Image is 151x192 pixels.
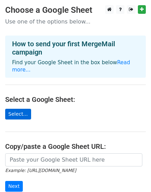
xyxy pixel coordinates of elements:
h4: Select a Google Sheet: [5,95,146,104]
input: Next [5,181,23,192]
p: Find your Google Sheet in the box below [12,59,139,74]
h4: Copy/paste a Google Sheet URL: [5,142,146,151]
a: Select... [5,109,31,119]
h3: Choose a Google Sheet [5,5,146,15]
h4: How to send your first MergeMail campaign [12,40,139,56]
iframe: Chat Widget [116,159,151,192]
input: Paste your Google Sheet URL here [5,153,142,166]
p: Use one of the options below... [5,18,146,25]
small: Example: [URL][DOMAIN_NAME] [5,168,76,173]
a: Read more... [12,59,130,73]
